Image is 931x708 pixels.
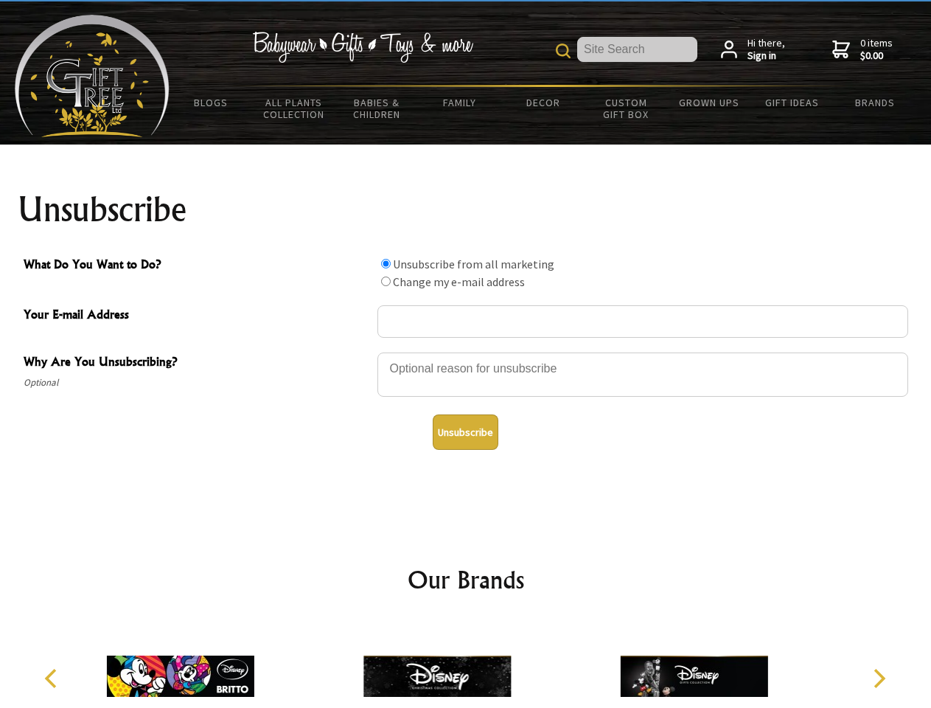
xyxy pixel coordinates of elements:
[832,37,893,63] a: 0 items$0.00
[377,353,908,397] textarea: Why Are You Unsubscribing?
[834,87,917,118] a: Brands
[860,49,893,63] strong: $0.00
[24,374,370,392] span: Optional
[556,44,571,58] img: product search
[335,87,419,130] a: Babies & Children
[433,414,498,450] button: Unsubscribe
[37,662,69,695] button: Previous
[24,353,370,374] span: Why Are You Unsubscribing?
[585,87,668,130] a: Custom Gift Box
[381,277,391,286] input: What Do You Want to Do?
[577,37,697,62] input: Site Search
[252,32,473,63] img: Babywear - Gifts - Toys & more
[667,87,750,118] a: Grown Ups
[750,87,834,118] a: Gift Ideas
[170,87,253,118] a: BLOGS
[253,87,336,130] a: All Plants Collection
[393,274,525,289] label: Change my e-mail address
[747,37,785,63] span: Hi there,
[24,255,370,277] span: What Do You Want to Do?
[18,192,914,227] h1: Unsubscribe
[24,305,370,327] span: Your E-mail Address
[860,36,893,63] span: 0 items
[29,562,902,597] h2: Our Brands
[419,87,502,118] a: Family
[747,49,785,63] strong: Sign in
[501,87,585,118] a: Decor
[377,305,908,338] input: Your E-mail Address
[381,259,391,268] input: What Do You Want to Do?
[393,257,554,271] label: Unsubscribe from all marketing
[721,37,785,63] a: Hi there,Sign in
[862,662,895,695] button: Next
[15,15,170,137] img: Babyware - Gifts - Toys and more...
